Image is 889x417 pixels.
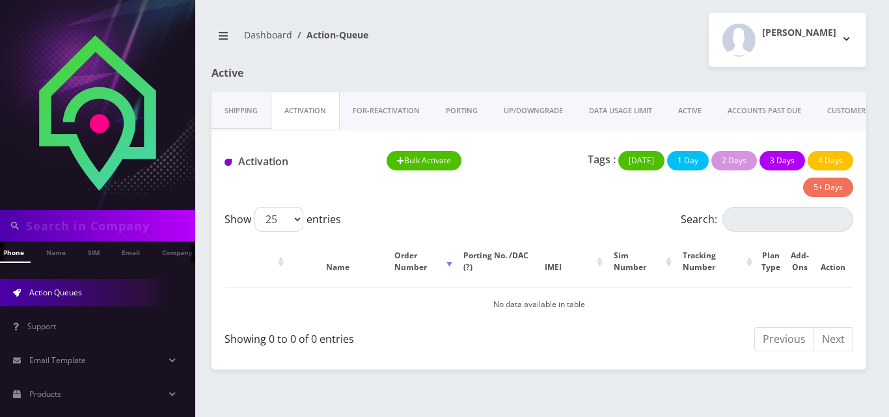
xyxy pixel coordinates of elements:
button: Bulk Activate [387,151,461,170]
h2: [PERSON_NAME] [762,27,836,38]
select: Showentries [254,207,303,232]
span: Products [29,388,61,399]
button: [PERSON_NAME] [709,13,866,67]
th: Plan Type [757,237,785,286]
input: Search in Company [26,213,192,238]
span: Action Queues [29,287,82,298]
a: DATA USAGE LIMIT [576,92,665,129]
a: Dashboard [244,29,292,41]
a: SIM [81,241,106,262]
p: Tags : [588,152,616,167]
a: Previous [754,327,814,351]
h1: Activation [225,155,367,168]
label: Search: [681,207,853,232]
input: Search: [722,207,853,232]
th: Porting No. /DAC (?) [457,237,537,286]
a: Email [115,241,146,262]
button: 4 Days [808,151,853,170]
td: No data available in table [226,288,852,321]
nav: breadcrumb [212,21,529,59]
a: Company [156,241,199,262]
a: Shipping [212,92,271,129]
th: Order Number: activate to sort column ascending [388,237,456,286]
a: Activation [271,92,340,129]
span: Support [27,321,56,332]
a: Next [814,327,853,351]
a: FOR-REActivation [340,92,433,129]
th: : activate to sort column ascending [226,237,287,286]
button: 1 Day [667,151,709,170]
a: ACTIVE [665,92,715,129]
th: Add-Ons [786,237,813,286]
button: [DATE] [618,151,664,170]
a: ACCOUNTS PAST DUE [715,92,814,129]
li: Action-Queue [292,28,368,42]
img: Home Away Secure [39,35,156,191]
img: Activation [225,159,232,166]
a: Name [40,241,72,262]
label: Show entries [225,207,341,232]
th: IMEI: activate to sort column ascending [538,237,606,286]
button: 3 Days [759,151,805,170]
th: Action [814,237,852,286]
span: Email Template [29,355,86,366]
button: 5+ Days [803,178,853,197]
button: 2 Days [711,151,757,170]
th: Tracking Number: activate to sort column ascending [676,237,756,286]
a: PORTING [433,92,491,129]
a: UP/DOWNGRADE [491,92,576,129]
h1: Active [212,67,417,79]
th: Name [288,237,387,286]
div: Showing 0 to 0 of 0 entries [225,326,529,347]
th: Sim Number: activate to sort column ascending [607,237,675,286]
